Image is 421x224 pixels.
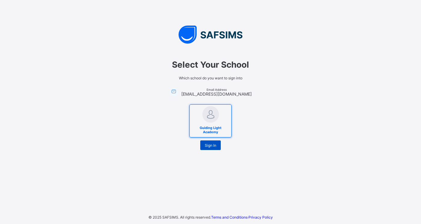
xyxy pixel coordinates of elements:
[126,60,295,70] span: Select Your School
[205,143,216,148] span: Sign In
[126,76,295,80] span: Which school do you want to sign into
[148,215,211,219] span: © 2025 SAFSIMS. All rights reserved.
[211,215,248,219] a: Terms and Conditions
[248,215,273,219] a: Privacy Policy
[181,91,252,97] span: [EMAIL_ADDRESS][DOMAIN_NAME]
[211,215,273,219] span: ·
[192,124,229,136] span: Guiding Light Academy
[202,106,219,123] img: Guiding Light Academy
[181,88,252,91] span: Email Address
[120,26,301,44] img: SAFSIMS Logo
